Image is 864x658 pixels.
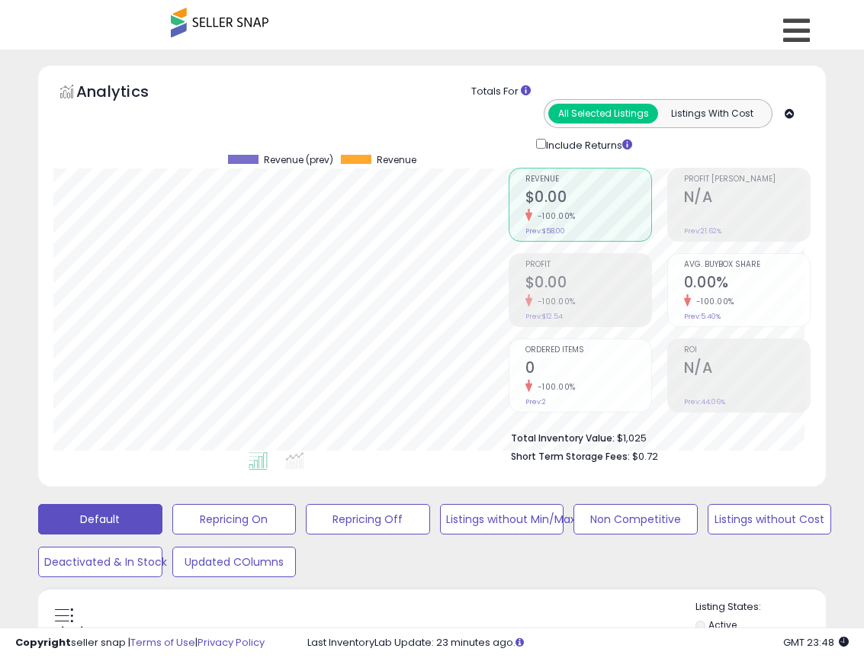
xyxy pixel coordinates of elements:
h5: Analytics [76,81,178,106]
button: Listings without Cost [708,504,832,534]
small: Prev: 44.06% [684,397,725,406]
span: Ordered Items [525,346,651,355]
span: Profit [PERSON_NAME] [684,175,810,184]
button: Repricing Off [306,504,430,534]
button: Updated COlumns [172,547,297,577]
span: $0.72 [632,449,658,464]
a: Terms of Use [130,635,195,650]
button: Default [38,504,162,534]
b: Total Inventory Value: [511,432,615,445]
div: Totals For [471,85,814,99]
button: Deactivated & In Stock [38,547,162,577]
span: Revenue [525,175,651,184]
span: Avg. Buybox Share [684,261,810,269]
span: Revenue [377,155,416,165]
div: seller snap | | [15,636,265,650]
small: Prev: 21.62% [684,226,721,236]
small: -100.00% [532,210,576,222]
h2: $0.00 [525,274,651,294]
button: Repricing On [172,504,297,534]
small: -100.00% [532,381,576,393]
h2: N/A [684,188,810,209]
h2: 0.00% [684,274,810,294]
li: $1,025 [511,428,799,446]
button: Listings without Min/Max [440,504,564,534]
small: -100.00% [691,296,734,307]
small: Prev: $12.54 [525,312,563,321]
button: Non Competitive [573,504,698,534]
label: Active [708,618,737,631]
small: Prev: 2 [525,397,546,406]
a: Privacy Policy [198,635,265,650]
button: All Selected Listings [548,104,658,124]
h2: N/A [684,359,810,380]
p: Listing States: [695,600,826,615]
div: Last InventoryLab Update: 23 minutes ago. [307,636,849,650]
h5: Listings [54,623,113,644]
small: Prev: $58.00 [525,226,565,236]
small: -100.00% [532,296,576,307]
small: Prev: 5.40% [684,312,721,321]
span: Revenue (prev) [264,155,333,165]
span: 2025-08-17 23:48 GMT [783,635,849,650]
span: Profit [525,261,651,269]
b: Short Term Storage Fees: [511,450,630,463]
button: Listings With Cost [657,104,767,124]
h2: 0 [525,359,651,380]
span: ROI [684,346,810,355]
h2: $0.00 [525,188,651,209]
div: Include Returns [525,136,650,153]
strong: Copyright [15,635,71,650]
